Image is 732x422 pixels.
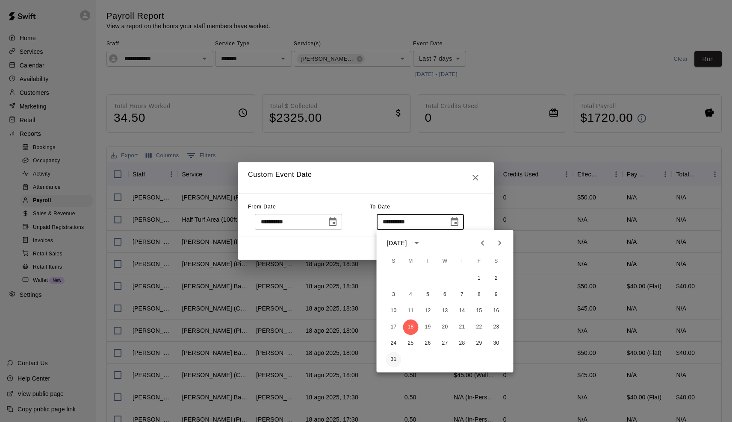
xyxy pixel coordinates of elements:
span: Friday [472,253,487,270]
button: 20 [437,319,453,335]
button: Close [467,169,484,186]
button: 3 [386,287,401,302]
button: 24 [386,336,401,351]
button: calendar view is open, switch to year view [410,236,424,250]
button: 6 [437,287,453,302]
button: 26 [420,336,436,351]
h2: Custom Event Date [238,162,494,193]
button: 5 [420,287,436,302]
button: 16 [489,303,504,319]
button: 27 [437,336,453,351]
button: 7 [455,287,470,302]
button: 18 [403,319,419,335]
button: 21 [455,319,470,335]
button: 17 [386,319,401,335]
button: 22 [472,319,487,335]
span: From Date [248,204,276,210]
span: Tuesday [420,253,436,270]
button: 23 [489,319,504,335]
button: Previous month [474,234,491,252]
button: 11 [403,303,419,319]
button: Choose date, selected date is Aug 1, 2025 [324,214,341,231]
div: [DATE] [387,239,407,248]
span: Thursday [455,253,470,270]
button: 31 [386,352,401,367]
button: 4 [403,287,419,302]
button: 28 [455,336,470,351]
button: 15 [472,303,487,319]
button: 2 [489,271,504,286]
button: 12 [420,303,436,319]
span: Saturday [489,253,504,270]
button: 25 [403,336,419,351]
span: Wednesday [437,253,453,270]
button: 8 [472,287,487,302]
button: 1 [472,271,487,286]
button: 29 [472,336,487,351]
button: 14 [455,303,470,319]
span: Monday [403,253,419,270]
button: 13 [437,303,453,319]
button: 10 [386,303,401,319]
button: 30 [489,336,504,351]
button: 19 [420,319,436,335]
span: To Date [370,204,390,210]
button: Next month [491,234,508,252]
span: Sunday [386,253,401,270]
button: 9 [489,287,504,302]
button: Choose date, selected date is Aug 18, 2025 [446,214,463,231]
